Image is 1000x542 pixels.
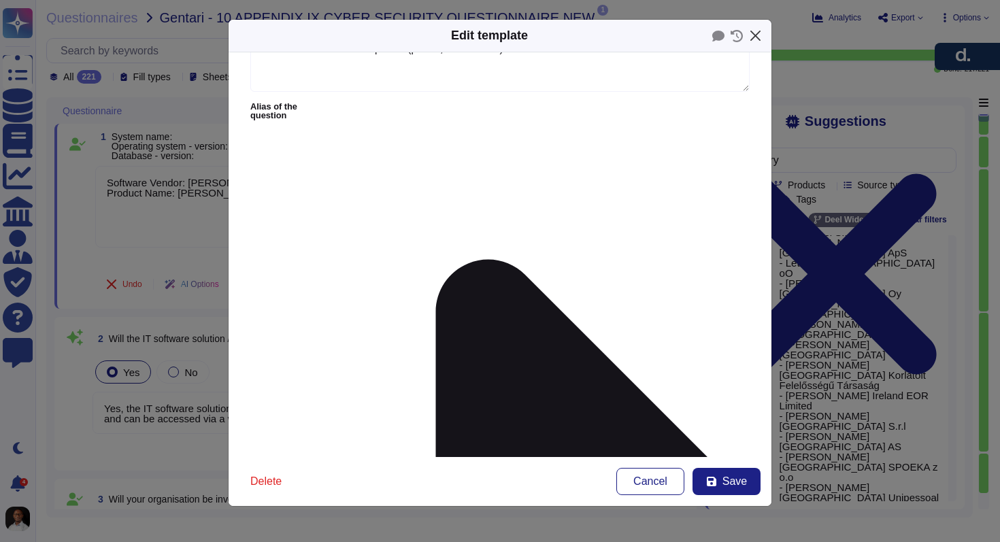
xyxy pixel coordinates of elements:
[633,476,667,487] span: Cancel
[239,468,293,495] button: Delete
[745,25,766,46] button: Close
[722,476,747,487] span: Save
[616,468,684,495] button: Cancel
[451,27,528,45] div: Edit template
[693,468,761,495] button: Save
[250,37,750,92] textarea: Please list all related companies (parent, subsidiaries).
[250,476,282,487] span: Delete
